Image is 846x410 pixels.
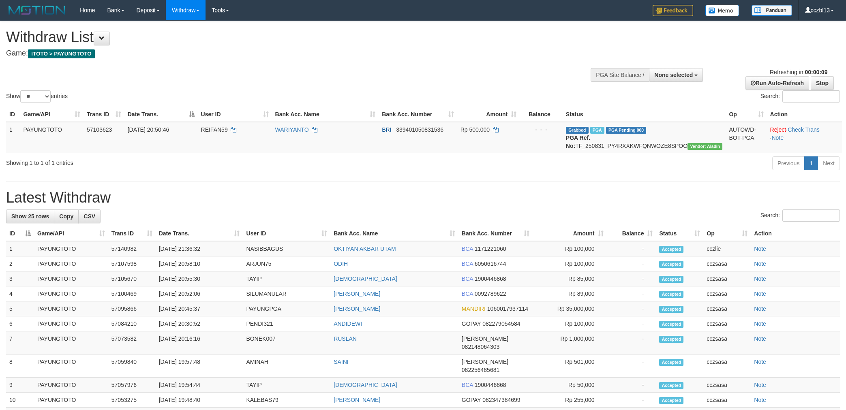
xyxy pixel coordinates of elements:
td: PAYUNGTOTO [34,301,108,316]
button: None selected [649,68,703,82]
td: [DATE] 21:36:32 [156,241,243,256]
th: Bank Acc. Number: activate to sort column ascending [458,226,533,241]
span: Copy 082256485681 to clipboard [462,367,499,373]
th: Date Trans.: activate to sort column descending [124,107,198,122]
span: Copy 339401050831536 to clipboard [396,126,443,133]
span: BCA [462,246,473,252]
a: Show 25 rows [6,209,54,223]
a: [PERSON_NAME] [334,290,380,297]
td: [DATE] 19:48:40 [156,393,243,408]
span: Accepted [659,397,683,404]
td: TF_250831_PY4RXXKWFQNWOZE8SPOO [563,122,726,153]
span: 57103623 [87,126,112,133]
span: Show 25 rows [11,213,49,220]
td: cczsasa [703,286,751,301]
a: Note [754,382,766,388]
a: Note [754,359,766,365]
td: Rp 50,000 [533,378,607,393]
td: - [607,316,656,331]
th: Bank Acc. Name: activate to sort column ascending [330,226,458,241]
span: Refreshing in: [770,69,827,75]
a: OKTIYAN AKBAR UTAM [334,246,396,252]
span: Grabbed [566,127,589,134]
td: AMINAH [243,354,330,378]
td: 57107598 [108,256,156,271]
a: Previous [772,156,805,170]
th: ID [6,107,20,122]
th: Trans ID: activate to sort column ascending [84,107,124,122]
th: User ID: activate to sort column ascending [243,226,330,241]
td: 5 [6,301,34,316]
span: Accepted [659,382,683,389]
td: 3 [6,271,34,286]
td: AUTOWD-BOT-PGA [726,122,767,153]
a: Next [818,156,840,170]
div: Showing 1 to 1 of 1 entries [6,156,347,167]
th: Action [767,107,842,122]
h1: Withdraw List [6,29,556,45]
span: Copy 1060017937114 to clipboard [487,305,528,312]
td: KALEBAS79 [243,393,330,408]
td: - [607,256,656,271]
a: Note [754,261,766,267]
td: TAYIP [243,378,330,393]
a: [PERSON_NAME] [334,305,380,312]
td: Rp 85,000 [533,271,607,286]
span: Copy 082148064303 to clipboard [462,344,499,350]
span: MANDIRI [462,305,486,312]
td: [DATE] 20:55:30 [156,271,243,286]
span: Accepted [659,261,683,268]
th: Balance: activate to sort column ascending [607,226,656,241]
td: 1 [6,241,34,256]
span: BCA [462,382,473,388]
td: 57057976 [108,378,156,393]
td: · · [767,122,842,153]
th: Status [563,107,726,122]
a: Reject [770,126,786,133]
td: cczsasa [703,393,751,408]
td: PENDI321 [243,316,330,331]
td: - [607,271,656,286]
th: Date Trans.: activate to sort column ascending [156,226,243,241]
td: [DATE] 20:52:06 [156,286,243,301]
th: User ID: activate to sort column ascending [198,107,272,122]
span: Accepted [659,306,683,313]
td: cczsasa [703,271,751,286]
a: CSV [78,209,101,223]
th: Trans ID: activate to sort column ascending [108,226,156,241]
td: Rp 1,000,000 [533,331,607,354]
td: - [607,378,656,393]
span: [PERSON_NAME] [462,359,508,365]
td: BONEK007 [243,331,330,354]
a: SAINI [334,359,349,365]
a: RUSLAN [334,335,357,342]
td: 57059840 [108,354,156,378]
a: Stop [811,76,834,90]
td: cczsasa [703,331,751,354]
td: ARJUN75 [243,256,330,271]
span: Copy 0092789622 to clipboard [475,290,506,297]
th: Op: activate to sort column ascending [703,226,751,241]
div: PGA Site Balance / [591,68,649,82]
td: PAYUNGTOTO [34,271,108,286]
td: [DATE] 19:57:48 [156,354,243,378]
span: Accepted [659,336,683,343]
span: GOPAY [462,320,481,327]
input: Search: [782,209,840,222]
span: CSV [84,213,95,220]
th: Bank Acc. Number: activate to sort column ascending [379,107,457,122]
td: cczlie [703,241,751,256]
td: PAYUNGTOTO [34,354,108,378]
td: - [607,354,656,378]
span: Vendor URL: https://payment4.1velocity.biz [688,143,722,150]
td: PAYUNGTOTO [34,316,108,331]
td: PAYUNGTOTO [20,122,84,153]
td: 57140982 [108,241,156,256]
td: PAYUNGTOTO [34,286,108,301]
th: ID: activate to sort column descending [6,226,34,241]
td: Rp 89,000 [533,286,607,301]
a: [DEMOGRAPHIC_DATA] [334,275,397,282]
label: Search: [760,209,840,222]
span: ITOTO > PAYUNGTOTO [28,49,95,58]
a: Note [754,397,766,403]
